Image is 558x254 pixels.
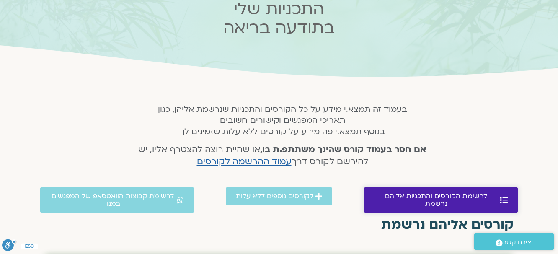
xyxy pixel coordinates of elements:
[374,192,498,207] span: לרשימת הקורסים והתכניות אליהם נרשמת
[474,233,554,250] a: יצירת קשר
[260,143,426,156] strong: אם חסר בעמוד קורס שהינך משתתפ.ת בו,
[197,156,292,168] a: עמוד ההרשמה לקורסים
[364,187,518,213] a: לרשימת הקורסים והתכניות אליהם נרשמת
[226,187,332,205] a: לקורסים נוספים ללא עלות
[50,192,175,207] span: לרשימת קבוצות הוואטסאפ של המפגשים במנוי
[127,104,438,137] h5: בעמוד זה תמצא.י מידע על כל הקורסים והתכניות שנרשמת אליהן, כגון תאריכי המפגשים וקישורים חשובים בנו...
[236,192,313,200] span: לקורסים נוספים ללא עלות
[503,237,533,248] span: יצירת קשר
[127,144,438,168] h4: או שהיית רוצה להצטרף אליו, יש להירשם לקורס דרך
[44,217,514,232] h2: קורסים אליהם נרשמת
[40,187,194,213] a: לרשימת קבוצות הוואטסאפ של המפגשים במנוי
